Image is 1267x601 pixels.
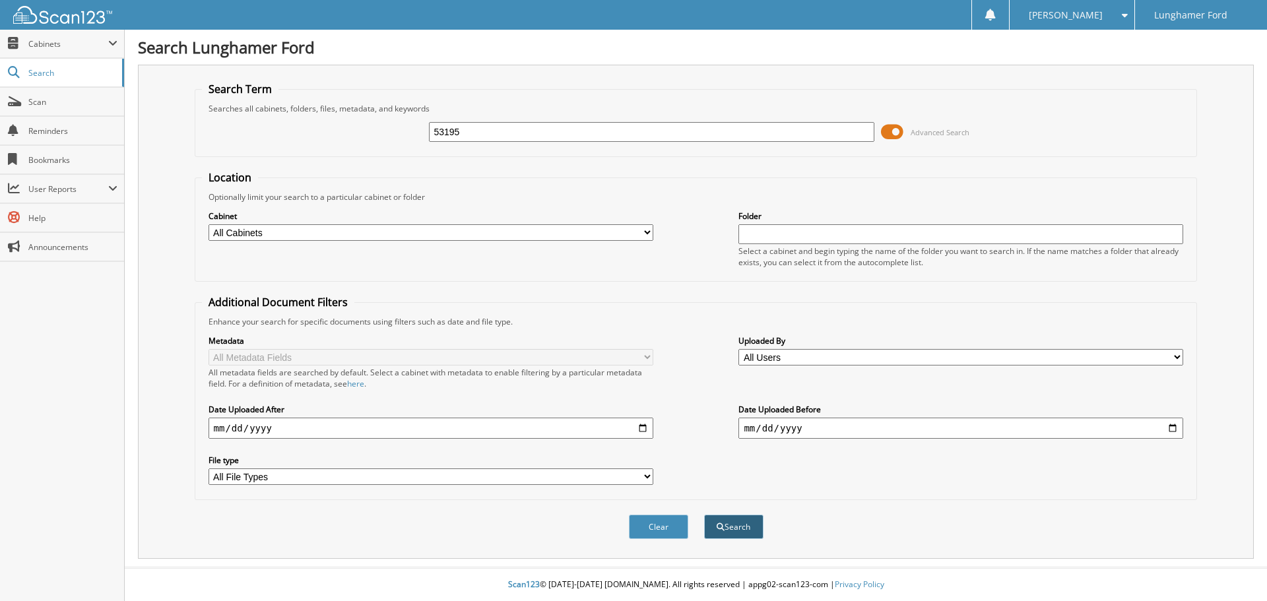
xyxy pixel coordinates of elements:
div: Optionally limit your search to a particular cabinet or folder [202,191,1190,203]
div: Select a cabinet and begin typing the name of the folder you want to search in. If the name match... [738,245,1183,268]
span: Help [28,212,117,224]
div: All metadata fields are searched by default. Select a cabinet with metadata to enable filtering b... [209,367,653,389]
span: Advanced Search [911,127,969,137]
a: here [347,378,364,389]
iframe: Chat Widget [1201,538,1267,601]
label: Metadata [209,335,653,346]
label: File type [209,455,653,466]
span: Announcements [28,241,117,253]
legend: Search Term [202,82,278,96]
input: start [209,418,653,439]
div: © [DATE]-[DATE] [DOMAIN_NAME]. All rights reserved | appg02-scan123-com | [125,569,1267,601]
span: Scan [28,96,117,108]
input: end [738,418,1183,439]
span: [PERSON_NAME] [1029,11,1103,19]
button: Clear [629,515,688,539]
span: Search [28,67,115,79]
span: Lunghamer Ford [1154,11,1227,19]
span: Scan123 [508,579,540,590]
h1: Search Lunghamer Ford [138,36,1254,58]
div: Searches all cabinets, folders, files, metadata, and keywords [202,103,1190,114]
span: Cabinets [28,38,108,49]
label: Folder [738,210,1183,222]
label: Date Uploaded Before [738,404,1183,415]
label: Cabinet [209,210,653,222]
img: scan123-logo-white.svg [13,6,112,24]
button: Search [704,515,763,539]
span: Reminders [28,125,117,137]
span: Bookmarks [28,154,117,166]
legend: Additional Document Filters [202,295,354,309]
a: Privacy Policy [835,579,884,590]
label: Uploaded By [738,335,1183,346]
legend: Location [202,170,258,185]
div: Enhance your search for specific documents using filters such as date and file type. [202,316,1190,327]
label: Date Uploaded After [209,404,653,415]
span: User Reports [28,183,108,195]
